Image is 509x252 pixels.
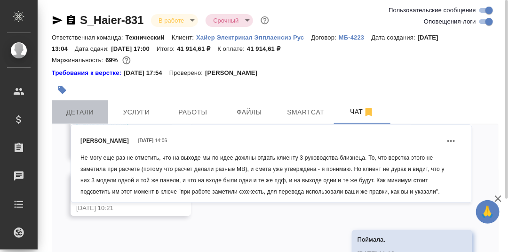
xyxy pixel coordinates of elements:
[151,14,198,27] div: В работе
[138,138,167,143] span: [DATE] 14:06
[259,14,271,26] button: Доп статусы указывают на важность/срочность заказа
[52,68,124,78] a: Требования к верстке:
[126,34,172,41] p: Технический
[157,45,177,52] p: Итого:
[424,17,476,26] span: Оповещения-логи
[283,106,328,118] span: Smartcat
[120,54,133,66] button: 10664.36 RUB;
[80,138,129,144] span: [PERSON_NAME]
[169,68,206,78] p: Проверено:
[124,68,169,78] p: [DATE] 17:54
[480,202,496,222] span: 🙏
[52,34,126,41] p: Ответственная команда:
[311,34,339,41] p: Договор:
[172,34,196,41] p: Клиент:
[80,154,445,195] span: Не могу еще раз не отметить, что на выходе мы по идее дожлны отдать клиенту 3 руководства-близнец...
[65,15,77,26] button: Скопировать ссылку
[358,236,386,243] span: Поймала.
[52,57,105,64] p: Маржинальность:
[227,106,272,118] span: Файлы
[363,106,374,118] svg: Отписаться
[52,80,72,100] button: Добавить тэг
[52,68,124,78] div: Нажми, чтобы открыть папку с инструкцией
[339,33,371,41] a: МБ-4223
[76,203,158,213] div: [DATE] 10:21
[440,130,462,152] button: Действия
[170,106,215,118] span: Работы
[156,16,187,24] button: В работе
[389,6,476,15] span: Пользовательские сообщения
[372,34,418,41] p: Дата создания:
[210,16,241,24] button: Срочный
[52,15,63,26] button: Скопировать ссылку для ЯМессенджера
[75,45,111,52] p: Дата сдачи:
[217,45,247,52] p: К оплате:
[247,45,287,52] p: 41 914,61 ₽
[339,34,371,41] p: МБ-4223
[111,45,157,52] p: [DATE] 17:00
[177,45,217,52] p: 41 914,61 ₽
[196,33,311,41] a: Хайер Электрикал Эпплаенсиз Рус
[105,57,120,64] p: 69%
[80,14,143,26] a: S_Haier-831
[57,106,103,118] span: Детали
[114,106,159,118] span: Услуги
[476,200,500,224] button: 🙏
[196,34,311,41] p: Хайер Электрикал Эпплаенсиз Рус
[206,14,253,27] div: В работе
[205,68,264,78] p: [PERSON_NAME]
[340,106,385,118] span: Чат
